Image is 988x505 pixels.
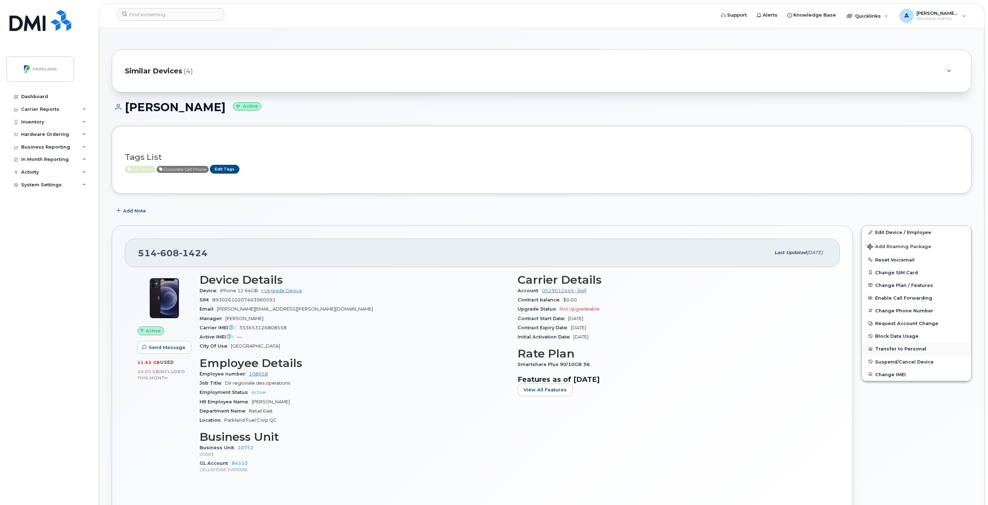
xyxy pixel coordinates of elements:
[251,390,266,395] span: Active
[200,445,238,450] span: Business Unit
[573,334,588,339] span: [DATE]
[200,461,232,466] span: GL Account
[146,327,161,334] span: Active
[200,306,217,312] span: Email
[524,386,567,393] span: View All Features
[200,325,239,330] span: Carrier IMEI
[518,306,560,312] span: Upgrade Status
[875,282,933,288] span: Change Plan / Features
[518,316,568,321] span: Contract Start Date
[200,467,509,473] p: CELLPHONE EXPENSE
[542,288,586,293] a: 0529012449 - Bell
[518,273,827,286] h3: Carrier Details
[125,166,155,173] span: Active
[138,341,191,354] button: Send Message
[210,165,239,174] a: Edit Tags
[200,380,225,386] span: Job Title
[862,279,971,291] button: Change Plan / Features
[867,244,931,251] span: Add Roaming Package
[200,371,249,377] span: Employee number
[862,342,971,355] button: Transfer to Personal
[212,297,276,302] span: 89302610207403960591
[249,408,273,414] span: Retail East
[125,153,958,162] h3: Tags List
[184,66,193,76] span: (4)
[518,384,573,396] button: View All Features
[125,66,182,76] span: Similar Devices
[220,288,258,293] span: iPhone 12 64GB
[774,250,807,255] span: Last updated
[231,343,280,349] span: [GEOGRAPHIC_DATA]
[252,399,290,404] span: [PERSON_NAME]
[518,334,573,339] span: Initial Activation Date
[138,369,185,380] span: included this month
[518,375,827,384] h3: Features as of [DATE]
[200,357,509,369] h3: Employee Details
[518,362,593,367] span: Smartshare Plus 90/10GB 36
[225,316,263,321] span: [PERSON_NAME]
[862,253,971,266] button: Reset Voicemail
[518,325,571,330] span: Contract Expiry Date
[224,417,277,423] span: Parkland Fuel Corp QC
[862,304,971,317] button: Change Phone Number
[237,334,242,339] span: —
[157,248,179,258] span: 608
[862,330,971,342] button: Block Data Usage
[157,166,209,173] span: Active
[200,334,237,339] span: Active IMEI
[200,297,212,302] span: SIM
[200,273,509,286] h3: Device Details
[862,226,971,239] a: Edit Device / Employee
[560,306,599,312] span: Not Upgradeable
[875,295,932,301] span: Enable Call Forwarding
[138,369,159,374] span: 10.00 GB
[112,204,152,217] button: Add Note
[875,359,934,364] span: Suspend/Cancel Device
[225,380,290,386] span: Dir regionale des operations
[563,297,577,302] span: $0.00
[239,325,287,330] span: 353653126808558
[123,208,146,214] span: Add Note
[233,102,261,110] small: Active
[200,399,252,404] span: HR Employee Name
[200,343,231,349] span: City Of Use
[238,445,254,450] a: 10752
[112,101,971,113] h1: [PERSON_NAME]
[249,371,268,377] a: 108658
[149,344,185,351] span: Send Message
[143,277,185,319] img: iPhone_12.jpg
[261,288,302,293] a: + Upgrade Device
[518,288,542,293] span: Account
[571,325,586,330] span: [DATE]
[862,355,971,368] button: Suspend/Cancel Device
[179,248,208,258] span: 1424
[200,417,224,423] span: Location
[807,250,823,255] span: [DATE]
[518,347,827,360] h3: Rate Plan
[138,360,160,365] span: 11.52 GB
[862,239,971,253] button: Add Roaming Package
[200,316,225,321] span: Manager
[232,461,248,466] a: 84510
[200,390,251,395] span: Employment Status
[160,360,174,365] span: used
[862,317,971,330] button: Request Account Change
[200,408,249,414] span: Department Name
[200,288,220,293] span: Device
[217,306,373,312] span: [PERSON_NAME][EMAIL_ADDRESS][PERSON_NAME][DOMAIN_NAME]
[518,297,563,302] span: Contract balance
[862,291,971,304] button: Enable Call Forwarding
[862,368,971,381] button: Change IMEI
[138,248,208,258] span: 514
[568,316,583,321] span: [DATE]
[862,266,971,279] button: Change SIM Card
[200,451,509,457] p: 00003
[200,431,509,443] h3: Business Unit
